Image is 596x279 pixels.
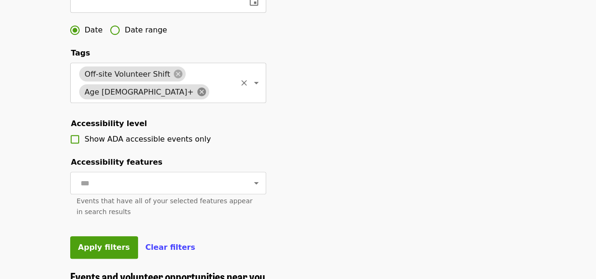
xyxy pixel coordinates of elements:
span: Date range [125,24,167,36]
span: Accessibility level [71,119,147,128]
span: Tags [71,48,90,57]
span: Accessibility features [71,158,163,167]
button: Clear filters [146,242,196,253]
div: Off-site Volunteer Shift [79,66,186,81]
button: Clear [237,76,251,89]
span: Events that have all of your selected features appear in search results [77,197,253,215]
span: Clear filters [146,243,196,252]
span: Date [85,24,103,36]
button: Open [250,76,263,89]
button: Apply filters [70,236,138,259]
span: Off-site Volunteer Shift [79,70,176,79]
span: Age [DEMOGRAPHIC_DATA]+ [79,88,199,96]
div: Age [DEMOGRAPHIC_DATA]+ [79,84,209,99]
span: Apply filters [78,243,130,252]
span: Show ADA accessible events only [85,135,211,143]
button: Open [250,176,263,190]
